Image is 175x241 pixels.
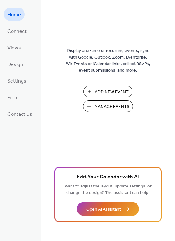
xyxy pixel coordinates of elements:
button: Open AI Assistant [77,202,139,216]
span: Form [7,93,19,103]
span: Open AI Assistant [86,206,121,213]
a: Form [4,90,22,104]
span: Design [7,60,23,69]
span: Manage Events [94,104,129,110]
a: Home [4,8,25,21]
a: Contact Us [4,107,36,120]
span: Connect [7,27,27,36]
span: Edit Your Calendar with AI [77,173,139,182]
span: Display one-time or recurring events, sync with Google, Outlook, Zoom, Eventbrite, Wix Events or ... [66,48,150,74]
span: Settings [7,76,26,86]
span: Home [7,10,21,20]
span: Want to adjust the layout, update settings, or change the design? The assistant can help. [65,182,152,197]
button: Add New Event [83,86,132,97]
button: Manage Events [83,100,133,112]
span: Views [7,43,21,53]
span: Contact Us [7,110,32,119]
a: Design [4,57,27,71]
span: Add New Event [95,89,129,95]
a: Connect [4,24,30,38]
a: Views [4,41,25,54]
a: Settings [4,74,30,87]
